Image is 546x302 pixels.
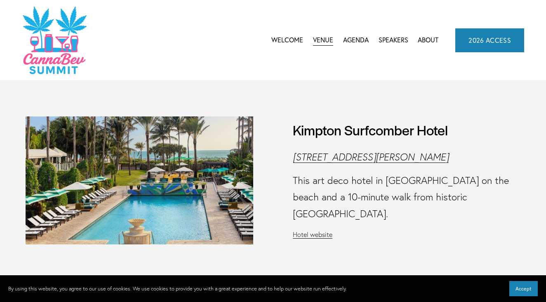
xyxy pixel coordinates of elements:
p: This art deco hotel in [GEOGRAPHIC_DATA] on the beach and a 10-minute walk from historic [GEOGRAP... [293,172,520,223]
a: [STREET_ADDRESS][PERSON_NAME] [293,151,449,163]
a: 2026 ACCESS [455,28,524,52]
a: About [418,34,438,46]
button: Accept [509,281,538,296]
a: Speakers [379,34,408,46]
h3: Kimpton Surfcomber Hotel [293,120,448,139]
a: Hotel website [293,230,332,239]
a: folder dropdown [343,34,369,46]
img: CannaDataCon [22,5,87,75]
a: Venue [313,34,333,46]
span: Accept [515,286,532,292]
p: By using this website, you agree to our use of cookies. We use cookies to provide you with a grea... [8,284,347,293]
span: Agenda [343,35,369,46]
a: Welcome [271,34,303,46]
